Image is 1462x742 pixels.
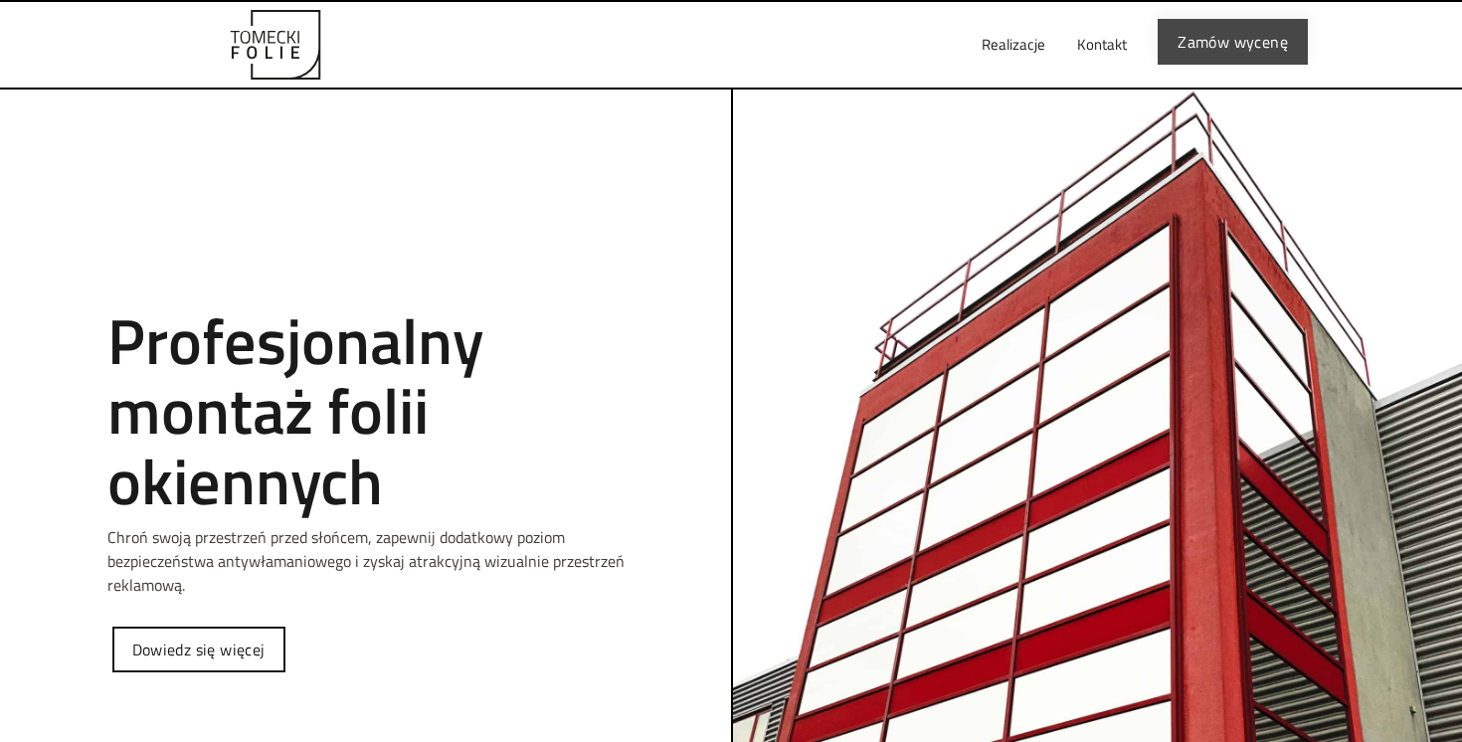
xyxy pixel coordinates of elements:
a: Realizacje [966,13,1061,77]
h2: Profesjonalny montaż folii okiennych [107,305,625,515]
a: Kontakt [1061,13,1143,77]
p: Chroń swoją przestrzeń przed słońcem, zapewnij dodatkowy poziom bezpieczeństwa antywłamaniowego i... [107,525,625,597]
h1: Tomecki folie [107,256,625,276]
a: Zamów wycenę [1158,19,1308,65]
a: Dowiedz się więcej [112,627,285,672]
